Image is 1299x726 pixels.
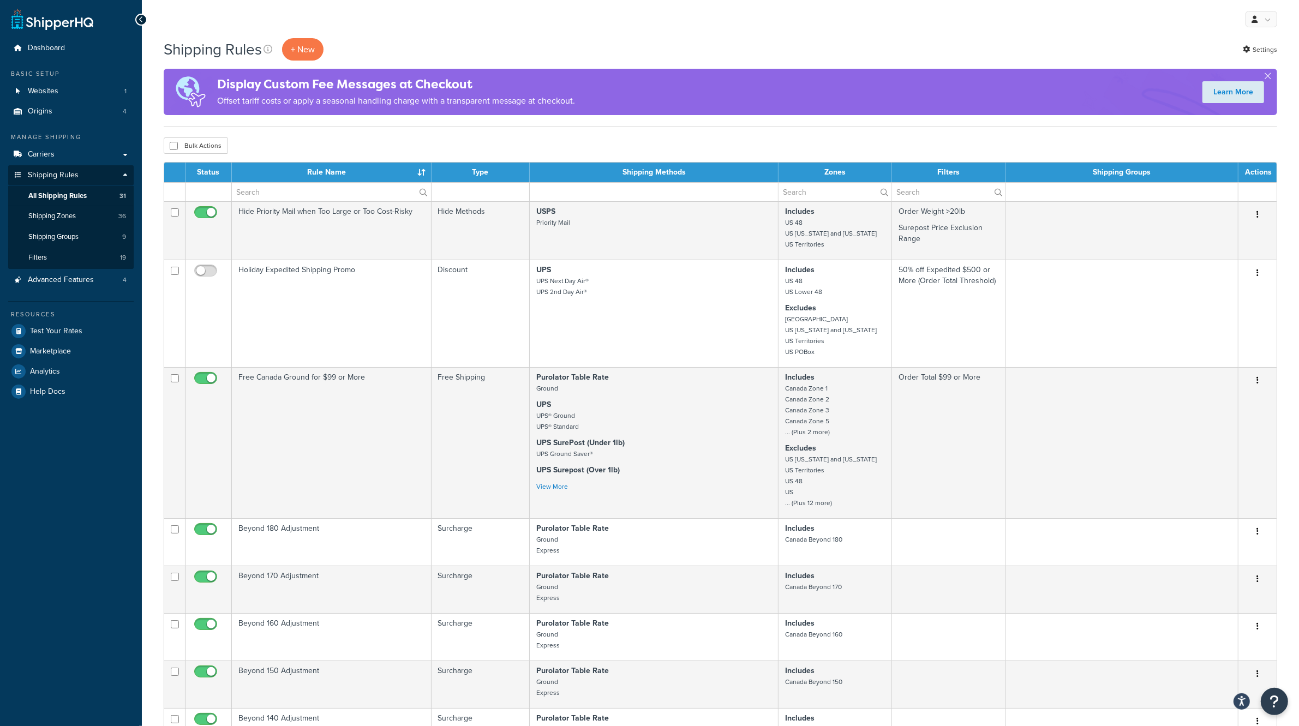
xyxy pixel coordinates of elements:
span: 36 [118,212,126,221]
h4: Display Custom Fee Messages at Checkout [217,75,575,93]
th: Actions [1238,163,1277,182]
strong: Includes [785,371,815,383]
p: + New [282,38,324,61]
h1: Shipping Rules [164,39,262,60]
td: Hide Priority Mail when Too Large or Too Cost-Risky [232,201,432,260]
small: Canada Beyond 150 [785,677,842,687]
span: Filters [28,253,47,262]
li: All Shipping Rules [8,186,134,206]
p: Offset tariff costs or apply a seasonal handling charge with a transparent message at checkout. [217,93,575,109]
small: Priority Mail [536,218,570,227]
small: UPS® Ground UPS® Standard [536,411,579,431]
div: Basic Setup [8,69,134,79]
small: US [US_STATE] and [US_STATE] US Territories US 48 US ... (Plus 12 more) [785,454,877,508]
th: Rule Name : activate to sort column ascending [232,163,432,182]
small: Ground Express [536,582,560,603]
small: Canada Zone 1 Canada Zone 2 Canada Zone 3 Canada Zone 5 ... (Plus 2 more) [785,383,830,437]
li: Shipping Rules [8,165,134,269]
strong: Includes [785,617,815,629]
strong: UPS [536,399,551,410]
span: Carriers [28,150,55,159]
input: Search [779,183,891,201]
td: Beyond 170 Adjustment [232,566,432,613]
small: US 48 US Lower 48 [785,276,822,297]
td: 50% off Expedited $500 or More (Order Total Threshold) [892,260,1006,367]
td: Hide Methods [432,201,530,260]
small: UPS Ground Saver® [536,449,593,459]
strong: Purolator Table Rate [536,712,609,724]
a: Help Docs [8,382,134,401]
a: Learn More [1202,81,1264,103]
span: Analytics [30,367,60,376]
input: Search [892,183,1005,201]
a: Dashboard [8,38,134,58]
span: 1 [124,87,127,96]
td: Holiday Expedited Shipping Promo [232,260,432,367]
strong: Excludes [785,302,816,314]
td: Free Shipping [432,367,530,518]
small: UPS Next Day Air® UPS 2nd Day Air® [536,276,589,297]
small: US 48 US [US_STATE] and [US_STATE] US Territories [785,218,877,249]
li: Websites [8,81,134,101]
span: Websites [28,87,58,96]
button: Bulk Actions [164,137,228,154]
span: Shipping Groups [28,232,79,242]
span: All Shipping Rules [28,191,87,201]
a: Shipping Rules [8,165,134,185]
a: Advanced Features 4 [8,270,134,290]
a: Origins 4 [8,101,134,122]
small: Ground [536,383,558,393]
strong: Excludes [785,442,816,454]
span: 9 [122,232,126,242]
strong: Purolator Table Rate [536,665,609,676]
span: 31 [119,191,126,201]
a: Carriers [8,145,134,165]
td: Surcharge [432,518,530,566]
th: Shipping Methods [530,163,779,182]
small: Ground Express [536,535,560,555]
span: 4 [123,107,127,116]
input: Search [232,183,431,201]
th: Zones [779,163,892,182]
strong: UPS Surepost (Over 1lb) [536,464,620,476]
div: Resources [8,310,134,319]
a: Settings [1243,42,1277,57]
th: Shipping Groups [1006,163,1238,182]
li: Shipping Groups [8,227,134,247]
strong: Includes [785,712,815,724]
td: Order Total $99 or More [892,367,1006,518]
strong: Includes [785,264,815,275]
span: Origins [28,107,52,116]
li: Shipping Zones [8,206,134,226]
span: 19 [120,253,126,262]
strong: Purolator Table Rate [536,617,609,629]
li: Filters [8,248,134,268]
strong: Purolator Table Rate [536,523,609,534]
span: Test Your Rates [30,327,82,336]
th: Status [185,163,232,182]
td: Surcharge [432,566,530,613]
small: Canada Beyond 180 [785,535,842,544]
strong: UPS SurePost (Under 1lb) [536,437,625,448]
td: Beyond 150 Adjustment [232,661,432,708]
li: Origins [8,101,134,122]
a: Test Your Rates [8,321,134,341]
strong: Includes [785,206,815,217]
td: Discount [432,260,530,367]
th: Type [432,163,530,182]
strong: Includes [785,523,815,534]
td: Beyond 180 Adjustment [232,518,432,566]
a: Filters 19 [8,248,134,268]
li: Marketplace [8,341,134,361]
a: All Shipping Rules 31 [8,186,134,206]
strong: UPS [536,264,551,275]
p: Surepost Price Exclusion Range [899,223,999,244]
span: Shipping Zones [28,212,76,221]
a: Analytics [8,362,134,381]
li: Advanced Features [8,270,134,290]
small: Ground Express [536,629,560,650]
span: Shipping Rules [28,171,79,180]
span: Help Docs [30,387,65,397]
